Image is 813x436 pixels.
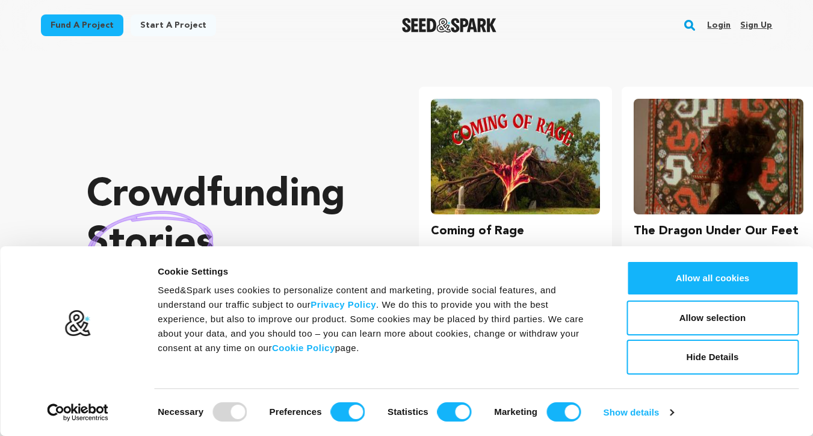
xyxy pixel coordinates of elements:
a: Usercentrics Cookiebot - opens in a new window [25,403,131,422]
img: hand sketched image [87,211,214,276]
button: Allow all cookies [626,261,799,296]
a: Sign up [740,16,772,35]
h3: Coming of Rage [431,222,524,241]
a: Cookie Policy [272,343,335,353]
button: Allow selection [626,301,799,335]
strong: Statistics [388,406,428,417]
a: Fund a project [41,14,123,36]
button: Hide Details [626,340,799,375]
a: Show details [604,403,673,422]
legend: Consent Selection [157,397,158,398]
div: Cookie Settings [158,264,599,279]
img: Seed&Spark Logo Dark Mode [402,18,496,33]
img: The Dragon Under Our Feet image [634,99,803,214]
strong: Necessary [158,406,203,417]
strong: Marketing [494,406,537,417]
a: Login [707,16,731,35]
p: Crowdfunding that . [87,172,371,316]
h3: The Dragon Under Our Feet [634,222,799,241]
a: Start a project [131,14,216,36]
div: Seed&Spark uses cookies to personalize content and marketing, provide social features, and unders... [158,283,599,355]
strong: Preferences [270,406,322,417]
a: Seed&Spark Homepage [402,18,496,33]
a: Privacy Policy [311,299,376,310]
img: Coming of Rage image [431,99,601,214]
img: logo [64,310,91,337]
